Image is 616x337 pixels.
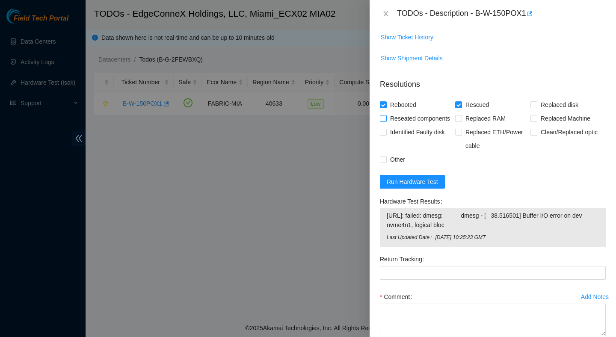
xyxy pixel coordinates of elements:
span: [URL]: failed: dmesg: dmesg - [ 38.516501] Buffer I/O error on dev nvme4n1, logical bloc [387,211,599,230]
label: Comment [380,290,416,304]
span: Rescued [462,98,492,112]
span: Run Hardware Test [387,177,438,186]
label: Hardware Test Results [380,195,446,208]
span: Identified Faulty disk [387,125,448,139]
p: Resolutions [380,72,606,90]
span: Show Ticket History [381,33,433,42]
span: Replaced RAM [462,112,509,125]
span: [DATE] 10:25:23 GMT [435,234,599,242]
textarea: Comment [380,304,606,336]
span: Last Updated Date [387,234,435,242]
span: Replaced Machine [537,112,594,125]
span: Reseated components [387,112,453,125]
button: Close [380,10,392,18]
span: close [382,10,389,17]
button: Add Notes [580,290,609,304]
div: TODOs - Description - B-W-150POX1 [397,7,606,21]
button: Show Shipment Details [380,51,443,65]
span: Clean/Replaced optic [537,125,601,139]
span: Show Shipment Details [381,53,443,63]
span: Other [387,153,409,166]
button: Run Hardware Test [380,175,445,189]
span: Replaced ETH/Power cable [462,125,530,153]
button: Show Ticket History [380,30,434,44]
span: Rebooted [387,98,420,112]
div: Add Notes [581,294,609,300]
label: Return Tracking [380,252,428,266]
input: Return Tracking [380,266,606,280]
span: Replaced disk [537,98,582,112]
